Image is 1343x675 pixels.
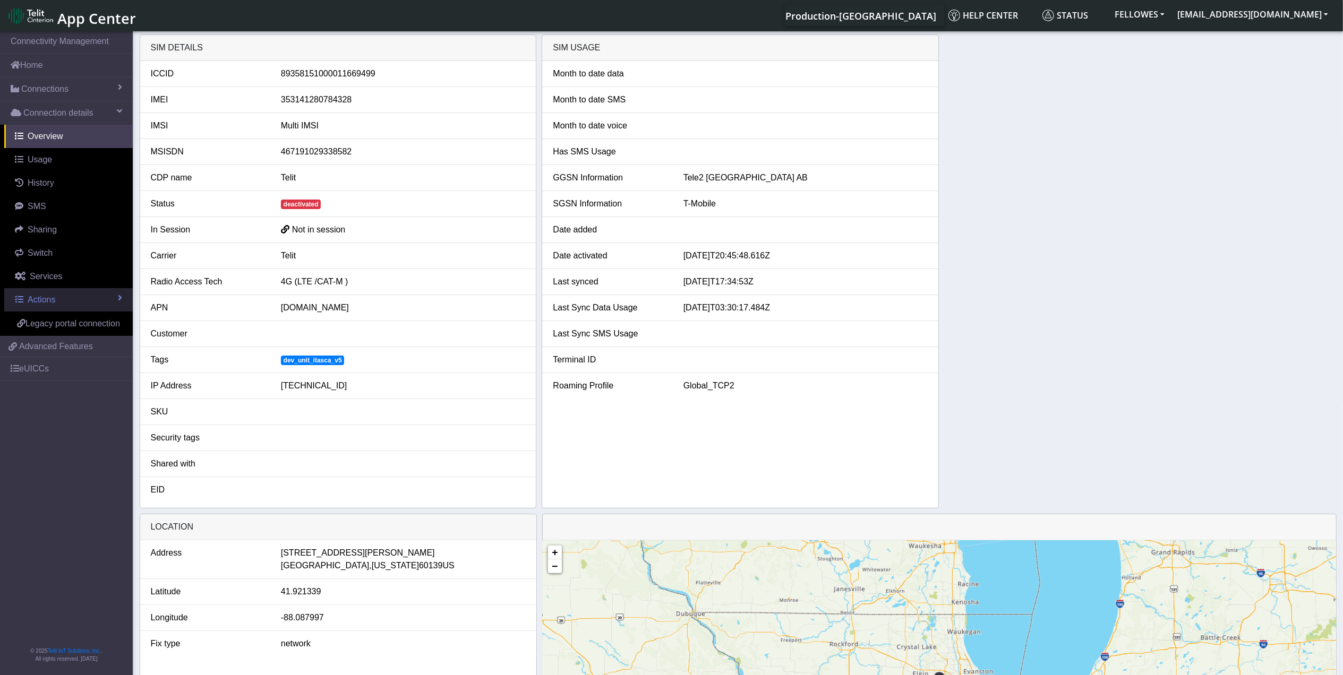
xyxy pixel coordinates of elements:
span: [GEOGRAPHIC_DATA], [281,559,372,572]
div: Tele2 [GEOGRAPHIC_DATA] AB [675,171,936,184]
div: Radio Access Tech [143,275,273,288]
img: knowledge.svg [948,10,960,21]
div: Date activated [545,249,675,262]
img: status.svg [1042,10,1054,21]
div: Has SMS Usage [545,145,675,158]
div: Month to date voice [545,119,675,132]
span: Advanced Features [19,340,93,353]
div: [DATE]T17:34:53Z [675,275,936,288]
div: Telit [273,249,534,262]
button: FELLOWES [1108,5,1171,24]
div: 89358151000011669499 [273,67,534,80]
span: Sharing [28,225,57,234]
div: 41.921339 [273,585,534,598]
div: network [273,637,534,650]
div: LOCATION [140,514,536,540]
div: Last Sync SMS Usage [545,327,675,340]
a: Zoom out [548,559,562,573]
span: Help center [948,10,1018,21]
span: deactivated [281,200,321,209]
div: IMEI [143,93,273,106]
span: US [443,559,455,572]
div: Date added [545,223,675,236]
span: 60139 [419,559,443,572]
div: Roaming Profile [545,379,675,392]
span: Usage [28,155,52,164]
span: History [28,178,54,187]
div: Global_TCP2 [675,379,936,392]
div: SKU [143,405,273,418]
div: [TECHNICAL_ID] [273,379,534,392]
div: 4G (LTE /CAT-M ) [273,275,534,288]
button: [EMAIL_ADDRESS][DOMAIN_NAME] [1171,5,1335,24]
div: 353141280784328 [273,93,534,106]
span: Overview [28,132,63,141]
span: Connection details [23,107,93,119]
a: History [4,171,133,195]
div: IP Address [143,379,273,392]
div: Terminal ID [545,353,675,366]
span: App Center [57,8,136,28]
div: Shared with [143,457,273,470]
a: Help center [944,5,1038,26]
span: dev_unit_itasca_v5 [281,356,345,365]
div: MSISDN [143,145,273,158]
span: Status [1042,10,1088,21]
div: CDP name [143,171,273,184]
div: [DATE]T03:30:17.484Z [675,301,936,314]
div: Longitude [143,611,273,624]
div: Month to date SMS [545,93,675,106]
a: Telit IoT Solutions, Inc. [48,648,101,654]
a: Sharing [4,218,133,241]
div: [DATE]T20:45:48.616Z [675,249,936,262]
a: SMS [4,195,133,218]
div: [DOMAIN_NAME] [273,301,534,314]
div: Status [143,197,273,210]
div: Month to date data [545,67,675,80]
div: EID [143,483,273,496]
img: logo-telit-cinterion-gw-new.png [8,7,53,24]
div: IMSI [143,119,273,132]
span: [STREET_ADDRESS][PERSON_NAME] [281,547,435,559]
a: Services [4,265,133,288]
div: T-Mobile [675,197,936,210]
span: Legacy portal connection [25,319,120,328]
a: Usage [4,148,133,171]
div: Fix type [143,637,273,650]
a: Actions [4,288,133,311]
div: SIM Usage [542,35,938,61]
a: Status [1038,5,1108,26]
span: Services [30,272,62,281]
div: Multi IMSI [273,119,534,132]
span: Switch [28,248,53,257]
span: Production-[GEOGRAPHIC_DATA] [785,10,936,22]
div: APN [143,301,273,314]
a: Overview [4,125,133,148]
div: GGSN Information [545,171,675,184]
a: Your current platform instance [785,5,936,26]
div: ICCID [143,67,273,80]
span: [US_STATE] [372,559,419,572]
span: SMS [28,202,46,211]
div: SGSN Information [545,197,675,210]
div: Last synced [545,275,675,288]
a: App Center [8,4,134,27]
span: Connections [21,83,69,96]
div: In Session [143,223,273,236]
div: Carrier [143,249,273,262]
a: Switch [4,241,133,265]
div: Latitude [143,585,273,598]
div: Telit [273,171,534,184]
div: -88.087997 [273,611,534,624]
div: Security tags [143,431,273,444]
span: Actions [28,295,55,304]
div: Address [143,547,273,572]
div: Tags [143,353,273,366]
div: Customer [143,327,273,340]
span: Not in session [292,225,346,234]
div: Last Sync Data Usage [545,301,675,314]
div: 467191029338582 [273,145,534,158]
a: Zoom in [548,546,562,559]
div: SIM details [140,35,536,61]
